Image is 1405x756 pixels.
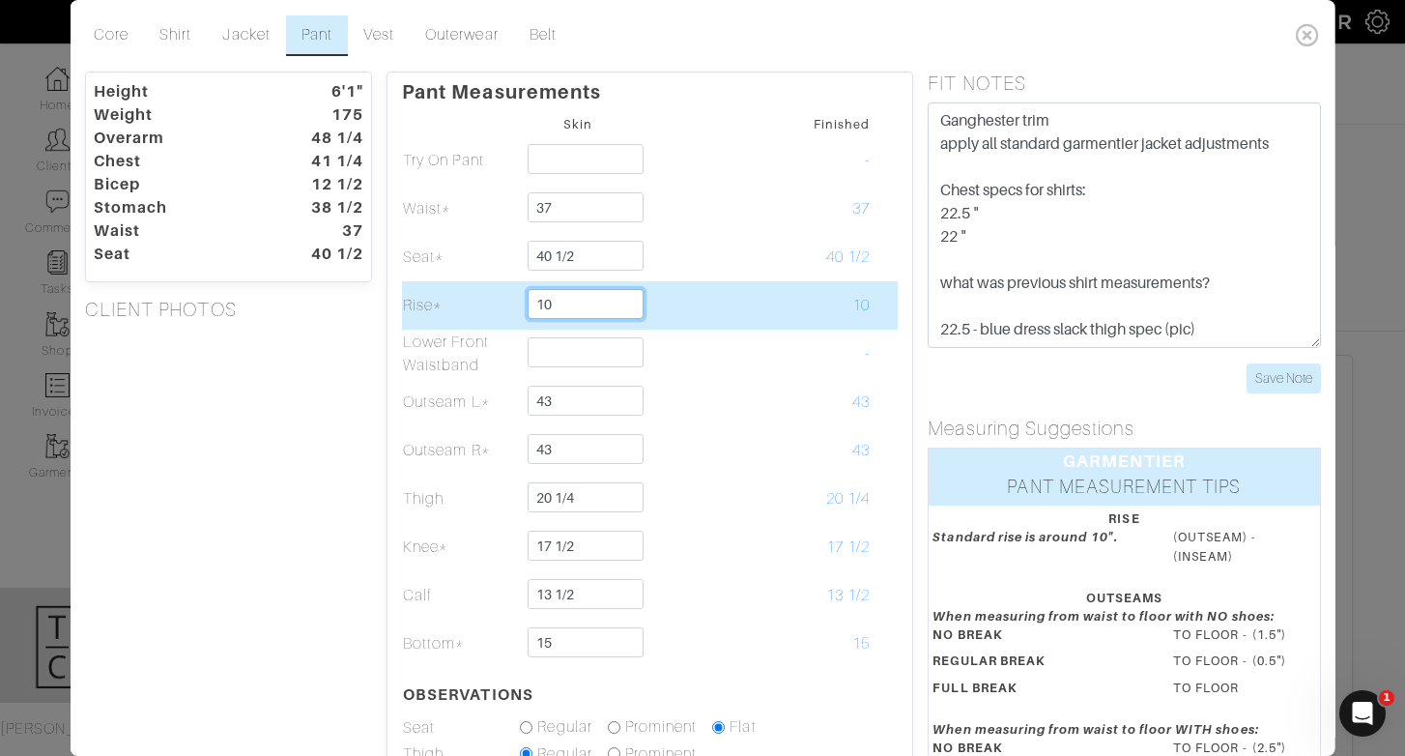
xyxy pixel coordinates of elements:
td: Calf [402,571,519,620]
td: Seat* [402,233,519,281]
a: Core [78,15,144,56]
dt: Bicep [79,173,278,196]
span: 13 1/2 [826,587,870,604]
h5: Measuring Suggestions [928,417,1320,440]
a: Shirt [144,15,207,56]
em: Standard rise is around 10". [932,530,1117,544]
small: Finished [814,117,870,131]
span: 10 [852,297,870,314]
td: Waist* [402,185,519,233]
label: Prominent [625,715,697,739]
dt: Chest [79,150,278,173]
dt: 48 1/4 [278,127,378,150]
a: Vest [348,15,410,56]
em: When measuring from waist to floor WITH shoes: [932,722,1258,737]
dt: Waist [79,219,278,243]
span: 1 [1379,690,1394,706]
td: Try On Pant [402,136,519,185]
dt: Stomach [79,196,278,219]
dt: Height [79,80,278,103]
span: 17 1/2 [826,538,870,556]
label: Regular [537,715,591,739]
td: Bottom* [402,620,519,668]
textarea: Ganghester trim apply all standard garmentier jacket adjustments Chest specs for shirts: 22.5 " 2... [928,102,1320,348]
span: 15 [852,635,870,653]
span: - [865,345,870,363]
dt: 6'1" [278,80,378,103]
div: GARMENTIER [929,449,1319,474]
td: Outseam L* [402,378,519,426]
dt: Weight [79,103,278,127]
td: Knee* [402,523,519,571]
dt: 12 1/2 [278,173,378,196]
dd: TO FLOOR [1159,679,1331,697]
h5: CLIENT PHOTOS [85,298,372,321]
td: Outseam R* [402,426,519,475]
div: RISE [932,509,1315,528]
span: - [865,152,870,169]
span: 43 [852,393,870,411]
span: 40 1/2 [826,248,870,266]
dt: 38 1/2 [278,196,378,219]
dt: Seat [79,243,278,266]
label: Flat [730,715,756,739]
dd: (OUTSEAM) - (INSEAM) [1159,528,1331,565]
a: Outerwear [410,15,513,56]
span: 43 [852,442,870,459]
em: When measuring from waist to floor with NO shoes: [932,609,1274,624]
span: 20 1/4 [826,490,870,508]
a: Pant [285,15,347,56]
dd: TO FLOOR - (1.5") [1159,625,1331,644]
h5: FIT NOTES [928,72,1320,95]
div: PANT MEASUREMENT TIPS [929,474,1319,506]
div: OUTSEAMS [932,589,1315,607]
dt: REGULAR BREAK [918,652,1159,678]
dt: 41 1/4 [278,150,378,173]
dt: 175 [278,103,378,127]
a: Jacket [207,15,285,56]
dt: NO BREAK [918,625,1159,652]
input: Save Note [1246,363,1320,393]
small: Skin [563,117,591,131]
th: OBSERVATIONS [402,668,519,714]
a: Belt [513,15,571,56]
td: Seat [402,714,519,741]
iframe: Intercom live chat [1339,690,1386,737]
dt: FULL BREAK [918,679,1159,705]
dt: Overarm [79,127,278,150]
td: Thigh [402,475,519,523]
td: Rise* [402,281,519,330]
dt: 40 1/2 [278,243,378,266]
span: 37 [852,200,870,218]
p: Pant Measurements [402,73,898,103]
dd: TO FLOOR - (0.5") [1159,652,1331,670]
td: Lower Front Waistband [402,330,519,378]
dt: 37 [278,219,378,243]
